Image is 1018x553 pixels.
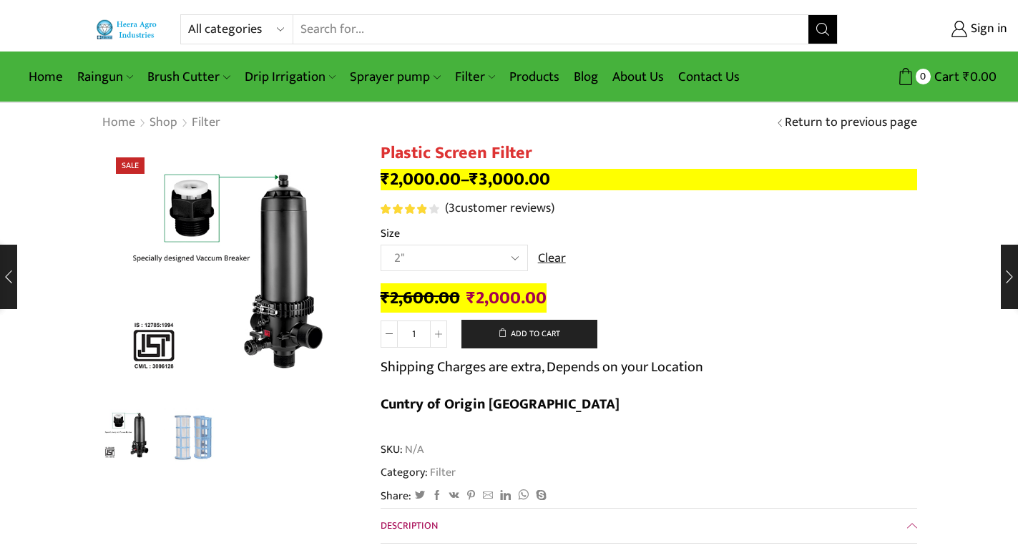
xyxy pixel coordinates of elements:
a: Clear options [538,250,566,268]
nav: Breadcrumb [102,114,221,132]
span: ₹ [381,283,390,313]
button: Search button [808,15,837,44]
a: Description [381,509,917,543]
a: Shop [149,114,178,132]
a: Filter [448,60,502,94]
button: Add to cart [461,320,597,348]
li: 2 / 2 [164,408,223,465]
a: 0 Cart ₹0.00 [852,64,997,90]
label: Size [381,225,400,242]
a: Blog [567,60,605,94]
bdi: 3,000.00 [469,165,550,194]
bdi: 0.00 [963,66,997,88]
input: Search for... [293,15,808,44]
a: Return to previous page [785,114,917,132]
div: Rated 4.00 out of 5 [381,204,439,214]
a: Home [21,60,70,94]
span: SKU: [381,441,917,458]
input: Product quantity [398,320,430,348]
span: ₹ [469,165,479,194]
a: Heera-Plastic [98,406,157,465]
p: Shipping Charges are extra, Depends on your Location [381,356,703,378]
a: Contact Us [671,60,747,94]
a: Sprayer pump [343,60,447,94]
span: Rated out of 5 based on customer ratings [381,204,427,214]
span: N/A [403,441,424,458]
bdi: 2,000.00 [381,165,461,194]
a: Sign in [859,16,1007,42]
span: ₹ [466,283,476,313]
li: 1 / 2 [98,408,157,465]
bdi: 2,600.00 [381,283,460,313]
b: Cuntry of Origin [GEOGRAPHIC_DATA] [381,392,620,416]
span: ₹ [381,165,390,194]
span: Sign in [967,20,1007,39]
span: Sale [116,157,145,174]
a: Brush Cutter [140,60,237,94]
span: 3 [381,204,441,214]
bdi: 2,000.00 [466,283,547,313]
span: Category: [381,464,456,481]
a: (3customer reviews) [445,200,554,218]
span: 0 [916,69,931,84]
p: – [381,169,917,190]
a: Products [502,60,567,94]
a: Filter [191,114,221,132]
span: Share: [381,488,411,504]
div: 1 / 2 [102,143,359,401]
span: Cart [931,67,959,87]
a: About Us [605,60,671,94]
span: 3 [449,197,455,219]
h1: Plastic Screen Filter [381,143,917,164]
span: Description [381,517,438,534]
a: plast [164,408,223,467]
span: ₹ [963,66,970,88]
a: Raingun [70,60,140,94]
a: Filter [428,463,456,481]
a: Home [102,114,136,132]
a: Drip Irrigation [238,60,343,94]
